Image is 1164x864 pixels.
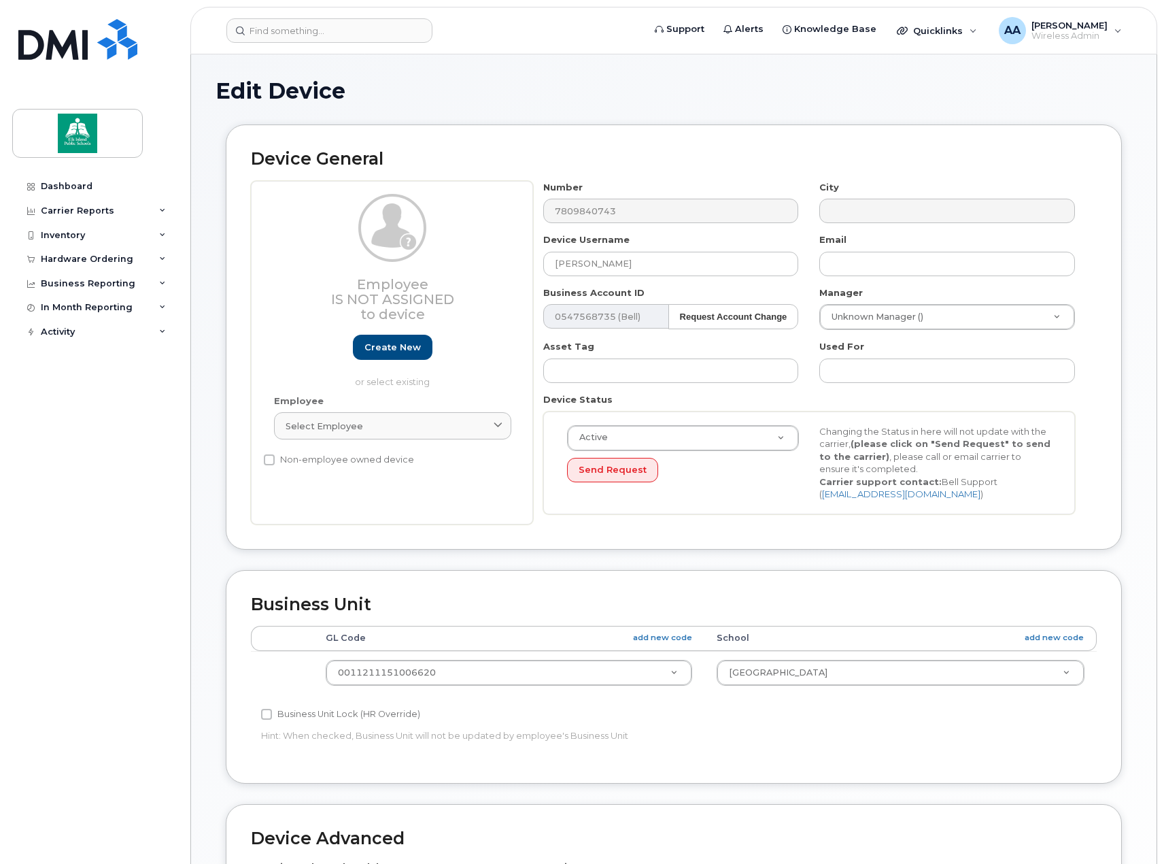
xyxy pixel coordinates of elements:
[822,488,980,499] a: [EMAIL_ADDRESS][DOMAIN_NAME]
[633,632,692,644] a: add new code
[331,291,454,308] span: Is not assigned
[819,233,846,246] label: Email
[568,426,798,450] a: Active
[274,395,324,408] label: Employee
[264,454,275,465] input: Non-employee owned device
[820,305,1074,329] a: Unknown Manager ()
[571,431,608,444] span: Active
[543,233,630,246] label: Device Username
[680,312,787,322] strong: Request Account Change
[1025,632,1084,644] a: add new code
[704,626,1097,650] th: School
[274,277,511,322] h3: Employee
[819,286,863,299] label: Manager
[819,340,864,353] label: Used For
[543,340,594,353] label: Asset Tag
[216,79,1132,103] h1: Edit Device
[261,706,420,722] label: Business Unit Lock (HR Override)
[729,667,827,678] span: Fort Saskatchewan Elementary
[823,311,923,323] span: Unknown Manager ()
[251,150,1097,169] h2: Device General
[338,667,436,678] span: 0011211151006620
[543,393,613,406] label: Device Status
[819,476,942,487] strong: Carrier support contact:
[717,661,1084,685] a: [GEOGRAPHIC_DATA]
[261,709,272,720] input: Business Unit Lock (HR Override)
[809,425,1061,501] div: Changing the Status in here will not update with the carrier, , please call or email carrier to e...
[286,420,363,433] span: Select employee
[313,626,704,650] th: GL Code
[567,458,658,483] button: Send Request
[360,306,425,322] span: to device
[543,181,583,194] label: Number
[274,376,511,388] p: or select existing
[668,304,799,329] button: Request Account Change
[274,412,511,439] a: Select employee
[819,438,1050,462] strong: (please click on "Send Request" to send to the carrier)
[353,335,432,360] a: Create new
[819,181,839,194] label: City
[326,661,691,685] a: 0011211151006620
[251,829,1097,848] h2: Device Advanced
[261,729,804,742] p: Hint: When checked, Business Unit will not be updated by employee's Business Unit
[264,452,414,468] label: Non-employee owned device
[251,595,1097,614] h2: Business Unit
[543,286,645,299] label: Business Account ID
